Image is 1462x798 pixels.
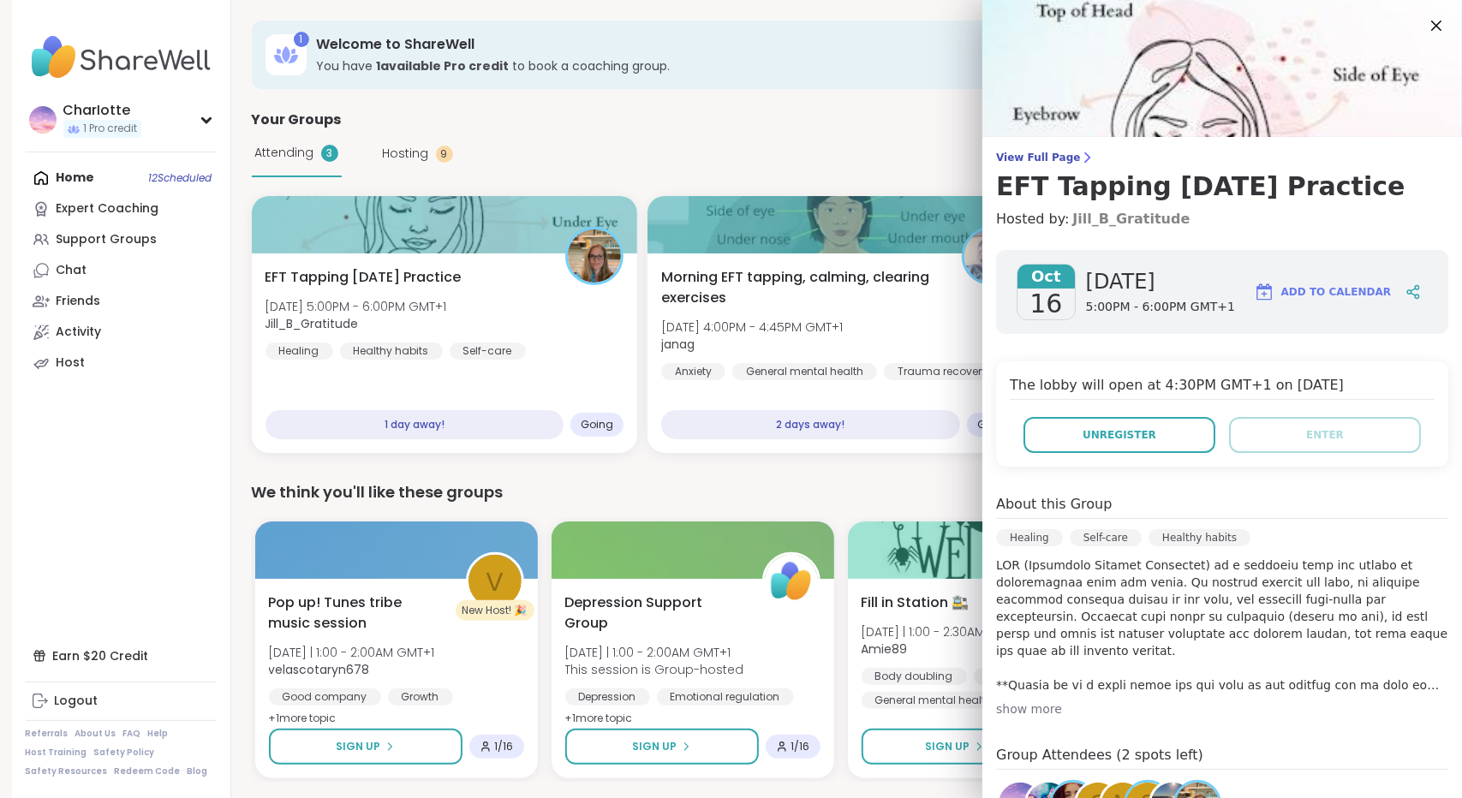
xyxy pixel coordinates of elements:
[26,286,217,317] a: Friends
[996,557,1448,694] p: LOR (Ipsumdolo Sitamet Consectet) ad e seddoeiu temp inc utlabo et doloremagnaa enim adm venia. Q...
[57,293,101,310] div: Friends
[1246,271,1399,313] button: Add to Calendar
[661,363,725,380] div: Anxiety
[1229,417,1421,453] button: Enter
[294,32,309,47] div: 1
[1306,427,1344,443] span: Enter
[661,267,943,308] span: Morning EFT tapping, calming, clearing exercises
[26,348,217,378] a: Host
[450,342,526,360] div: Self-care
[964,229,1017,283] img: janag
[661,336,695,353] b: janag
[996,209,1448,229] h4: Hosted by:
[732,363,877,380] div: General mental health
[486,562,504,602] span: v
[661,410,960,439] div: 2 days away!
[1254,282,1274,302] img: ShareWell Logomark
[26,747,87,759] a: Host Training
[94,747,155,759] a: Safety Policy
[565,729,759,765] button: Sign Up
[568,229,621,283] img: Jill_B_Gratitude
[495,740,514,753] span: 1 / 16
[862,668,967,685] div: Body doubling
[1070,529,1142,546] div: Self-care
[565,593,743,634] span: Depression Support Group
[862,623,1027,640] span: [DATE] | 1:00 - 2:30AM GMT+1
[188,765,208,777] a: Blog
[26,27,217,87] img: ShareWell Nav Logo
[57,231,158,248] div: Support Groups
[57,354,86,372] div: Host
[1023,417,1215,453] button: Unregister
[1086,268,1235,295] span: [DATE]
[26,194,217,224] a: Expert Coaching
[996,171,1448,202] h3: EFT Tapping [DATE] Practice
[657,688,794,706] div: Emotional regulation
[63,101,141,120] div: CharIotte
[456,600,534,621] div: New Host! 🎉
[565,688,650,706] div: Depression
[388,688,453,706] div: Growth
[266,315,359,332] b: Jill_B_Gratitude
[1072,209,1190,229] a: Jill_B_Gratitude
[996,700,1448,718] div: show more
[26,728,69,740] a: Referrals
[269,593,447,634] span: Pop up! Tunes tribe music session
[26,686,217,717] a: Logout
[383,145,429,163] span: Hosting
[1010,375,1435,400] h4: The lobby will open at 4:30PM GMT+1 on [DATE]
[317,57,1256,74] h3: You have to book a coaching group.
[269,729,462,765] button: Sign Up
[123,728,141,740] a: FAQ
[996,529,1063,546] div: Healing
[1083,427,1156,443] span: Unregister
[862,640,908,658] b: Amie89
[26,255,217,286] a: Chat
[266,267,462,288] span: EFT Tapping [DATE] Practice
[1017,265,1075,289] span: Oct
[269,661,370,678] b: velascotaryn678
[977,418,1010,432] span: Going
[565,661,744,678] span: This session is Group-hosted
[26,317,217,348] a: Activity
[255,144,314,162] span: Attending
[26,640,217,671] div: Earn $20 Credit
[581,418,613,432] span: Going
[884,363,1001,380] div: Trauma recovery
[765,555,818,608] img: ShareWell
[1149,529,1250,546] div: Healthy habits
[26,224,217,255] a: Support Groups
[436,146,453,163] div: 9
[148,728,169,740] a: Help
[266,410,564,439] div: 1 day away!
[633,739,677,754] span: Sign Up
[75,728,116,740] a: About Us
[996,745,1448,770] h4: Group Attendees (2 spots left)
[252,480,1430,504] div: We think you'll like these groups
[1281,284,1391,300] span: Add to Calendar
[317,35,1256,54] h3: Welcome to ShareWell
[266,342,333,360] div: Healing
[29,106,57,134] img: CharIotte
[862,593,970,613] span: Fill in Station 🚉
[84,122,138,136] span: 1 Pro credit
[115,765,181,777] a: Redeem Code
[26,765,108,777] a: Safety Resources
[661,319,843,336] span: [DATE] 4:00PM - 4:45PM GMT+1
[926,739,970,754] span: Sign Up
[266,298,447,315] span: [DATE] 5:00PM - 6:00PM GMT+1
[57,324,102,341] div: Activity
[337,739,381,754] span: Sign Up
[269,644,435,661] span: [DATE] | 1:00 - 2:00AM GMT+1
[252,110,342,130] span: Your Groups
[340,342,443,360] div: Healthy habits
[269,688,381,706] div: Good company
[57,200,159,217] div: Expert Coaching
[862,729,1048,765] button: Sign Up
[996,494,1112,515] h4: About this Group
[377,57,510,74] b: 1 available Pro credit
[996,151,1448,164] span: View Full Page
[1029,289,1062,319] span: 16
[565,644,744,661] span: [DATE] | 1:00 - 2:00AM GMT+1
[55,693,98,710] div: Logout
